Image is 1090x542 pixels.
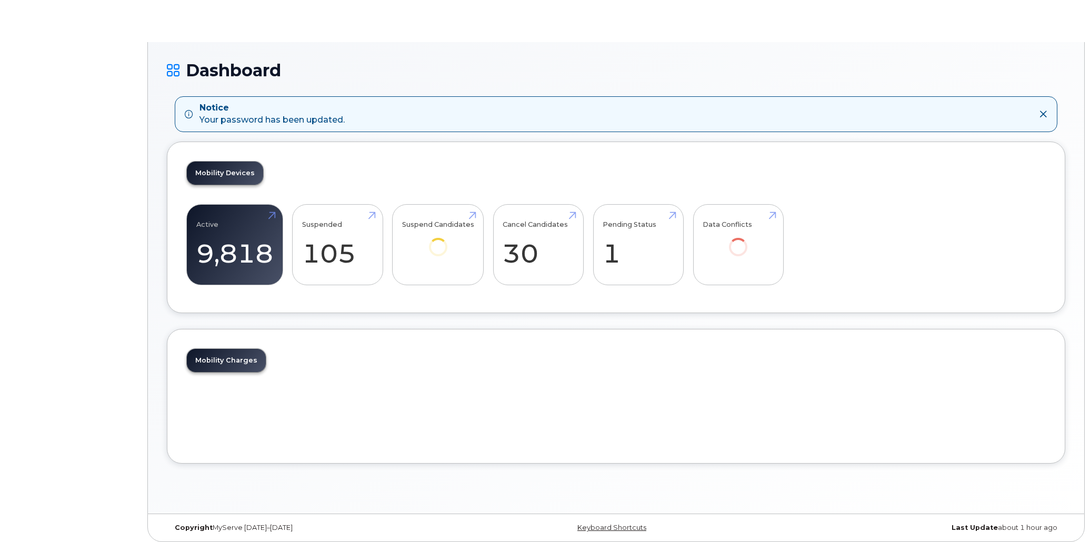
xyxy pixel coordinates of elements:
[577,524,646,531] a: Keyboard Shortcuts
[167,524,466,532] div: MyServe [DATE]–[DATE]
[952,524,998,531] strong: Last Update
[503,210,574,279] a: Cancel Candidates 30
[167,61,1065,79] h1: Dashboard
[766,524,1065,532] div: about 1 hour ago
[199,102,345,114] strong: Notice
[187,349,266,372] a: Mobility Charges
[402,210,474,270] a: Suspend Candidates
[199,102,345,126] div: Your password has been updated.
[603,210,674,279] a: Pending Status 1
[196,210,273,279] a: Active 9,818
[175,524,213,531] strong: Copyright
[302,210,373,279] a: Suspended 105
[187,162,263,185] a: Mobility Devices
[703,210,774,270] a: Data Conflicts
